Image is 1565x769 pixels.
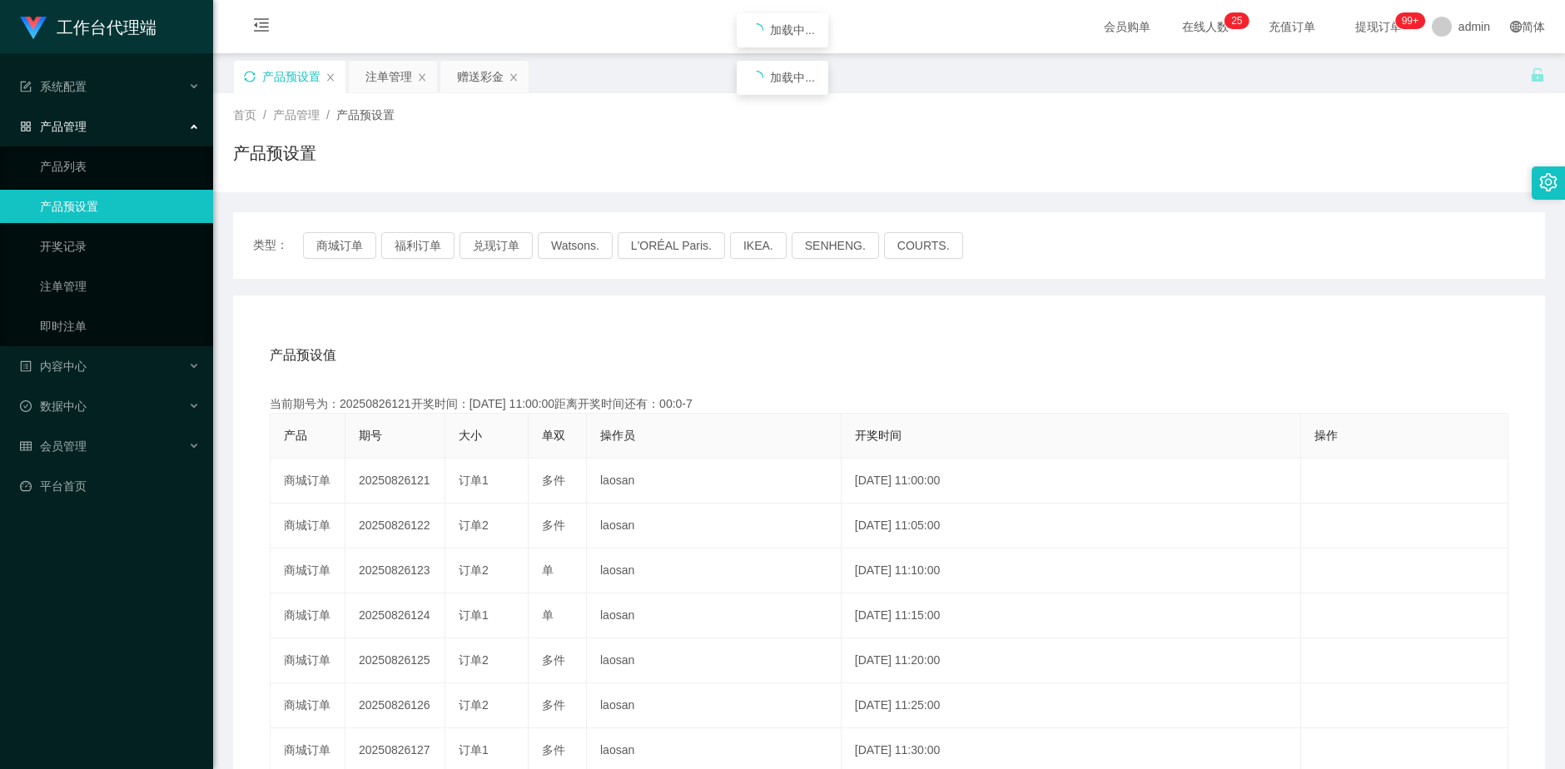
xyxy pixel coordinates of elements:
span: 订单1 [459,608,489,622]
div: 注单管理 [365,61,412,92]
td: 商城订单 [271,593,345,638]
span: 操作 [1314,429,1338,442]
i: 图标: close [417,72,427,82]
button: IKEA. [730,232,787,259]
span: 操作员 [600,429,635,442]
span: 内容中心 [20,360,87,373]
span: 订单2 [459,518,489,532]
span: / [326,108,330,122]
span: 开奖时间 [855,429,902,442]
td: laosan [587,459,842,504]
td: 商城订单 [271,683,345,728]
td: 商城订单 [271,638,345,683]
p: 2 [1231,12,1237,29]
a: 注单管理 [40,270,200,303]
td: 商城订单 [271,459,345,504]
td: laosan [587,638,842,683]
span: 单 [542,563,554,577]
sup: 25 [1225,12,1249,29]
span: 多件 [542,653,565,667]
td: laosan [587,683,842,728]
td: 20250826124 [345,593,445,638]
span: 产品管理 [20,120,87,133]
a: 图标: dashboard平台首页 [20,469,200,503]
span: 加载中... [770,71,815,84]
span: 订单1 [459,743,489,757]
i: 图标: sync [244,71,256,82]
i: 图标: unlock [1530,67,1545,82]
td: 20250826125 [345,638,445,683]
i: 图标: menu-fold [233,1,290,54]
div: 赠送彩金 [457,61,504,92]
span: 加载中... [770,23,815,37]
span: 系统配置 [20,80,87,93]
span: 产品预设置 [336,108,395,122]
i: 图标: global [1510,21,1522,32]
span: 类型： [253,232,303,259]
button: COURTS. [884,232,963,259]
span: 在线人数 [1174,21,1237,32]
a: 即时注单 [40,310,200,343]
i: 图标: setting [1539,173,1558,191]
a: 工作台代理端 [20,20,156,33]
img: logo.9652507e.png [20,17,47,40]
span: 订单2 [459,698,489,712]
p: 5 [1237,12,1243,29]
td: laosan [587,593,842,638]
span: 大小 [459,429,482,442]
span: 首页 [233,108,256,122]
sup: 965 [1395,12,1425,29]
td: [DATE] 11:10:00 [842,548,1301,593]
span: 多件 [542,518,565,532]
span: 单双 [542,429,565,442]
span: 订单2 [459,563,489,577]
td: laosan [587,548,842,593]
td: laosan [587,504,842,548]
div: 产品预设置 [262,61,320,92]
i: 图标: form [20,81,32,92]
div: 当前期号为：20250826121开奖时间：[DATE] 11:00:00距离开奖时间还有：00:0-7 [270,395,1508,413]
td: 商城订单 [271,548,345,593]
a: 产品预设置 [40,190,200,223]
span: 订单2 [459,653,489,667]
button: SENHENG. [792,232,879,259]
i: 图标: appstore-o [20,121,32,132]
i: icon: loading [750,23,763,37]
span: 多件 [542,698,565,712]
td: 20250826122 [345,504,445,548]
a: 产品列表 [40,150,200,183]
button: L'ORÉAL Paris. [618,232,725,259]
i: 图标: close [509,72,519,82]
span: / [263,108,266,122]
i: 图标: profile [20,360,32,372]
span: 提现订单 [1347,21,1410,32]
button: 福利订单 [381,232,455,259]
span: 多件 [542,474,565,487]
td: [DATE] 11:20:00 [842,638,1301,683]
span: 订单1 [459,474,489,487]
td: [DATE] 11:25:00 [842,683,1301,728]
i: 图标: check-circle-o [20,400,32,412]
td: [DATE] 11:05:00 [842,504,1301,548]
td: [DATE] 11:15:00 [842,593,1301,638]
span: 充值订单 [1260,21,1324,32]
span: 产品预设值 [270,345,336,365]
span: 会员管理 [20,439,87,453]
td: 商城订单 [271,504,345,548]
span: 多件 [542,743,565,757]
h1: 工作台代理端 [57,1,156,54]
button: 兑现订单 [460,232,533,259]
td: 20250826121 [345,459,445,504]
span: 单 [542,608,554,622]
i: 图标: close [325,72,335,82]
span: 数据中心 [20,399,87,413]
td: 20250826123 [345,548,445,593]
span: 产品管理 [273,108,320,122]
h1: 产品预设置 [233,141,316,166]
i: 图标: table [20,440,32,452]
td: 20250826126 [345,683,445,728]
button: Watsons. [538,232,613,259]
span: 期号 [359,429,382,442]
span: 产品 [284,429,307,442]
i: icon: loading [750,71,763,84]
